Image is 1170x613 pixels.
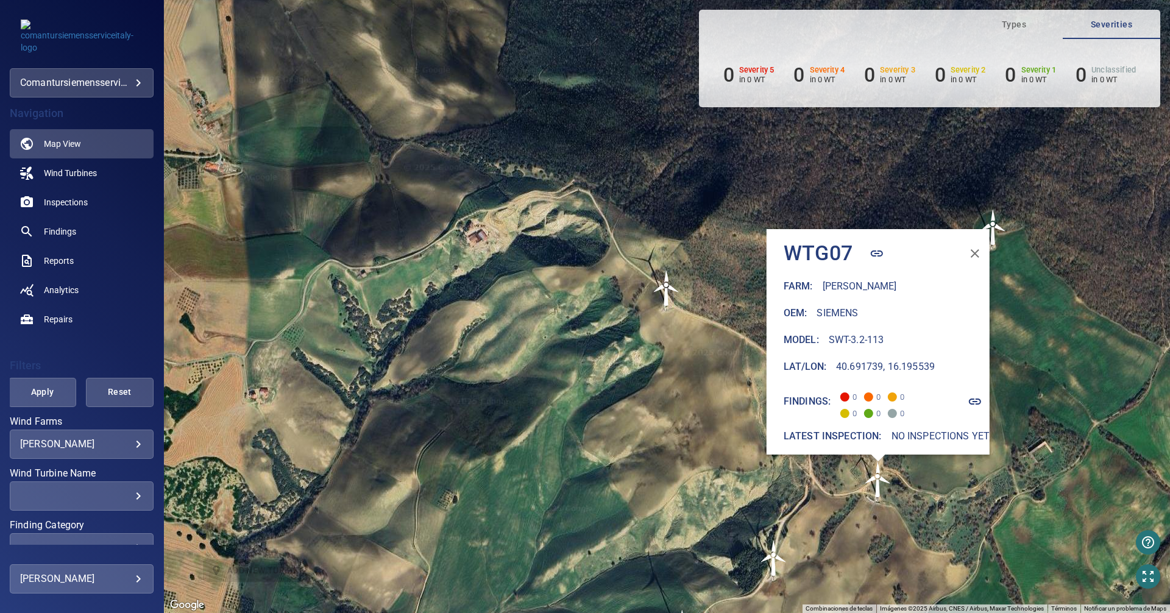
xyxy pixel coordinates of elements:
[810,75,845,84] p: in 0 WT
[723,63,734,87] h6: 0
[1070,17,1153,32] span: Severities
[10,469,154,478] label: Wind Turbine Name
[648,270,685,306] gmp-advanced-marker: WTG03
[892,428,990,445] h6: No inspections yet
[1084,605,1166,612] a: Notificar un problema de Maps
[1021,66,1057,74] h6: Severity 1
[973,17,1055,32] span: Types
[975,209,1012,246] img: windFarmIcon.svg
[20,438,143,450] div: [PERSON_NAME]
[888,385,908,402] span: 0
[865,409,874,418] span: Severity 1
[10,360,154,372] h4: Filters
[880,66,915,74] h6: Severity 3
[21,19,143,54] img: comantursiemensserviceitaly-logo
[817,305,859,322] h6: Siemens
[1021,75,1057,84] p: in 0 WT
[10,246,154,275] a: reports noActive
[1091,66,1136,74] h6: Unclassified
[806,604,873,613] button: Combinaciones de teclas
[1051,605,1077,612] a: Términos (se abre en una nueva pestaña)
[10,188,154,217] a: inspections noActive
[10,68,154,97] div: comantursiemensserviceitaly
[841,392,850,402] span: Severity 5
[784,428,882,445] h6: Latest inspection:
[836,358,935,375] h6: 40.691739, 16.195539
[784,358,826,375] h6: Lat/Lon :
[10,481,154,511] div: Wind Turbine Name
[951,75,986,84] p: in 0 WT
[860,461,896,498] gmp-advanced-marker: WTG07
[810,66,845,74] h6: Severity 4
[865,385,884,402] span: 0
[1005,63,1016,87] h6: 0
[10,107,154,119] h4: Navigation
[10,158,154,188] a: windturbines noActive
[784,278,813,295] h6: Farm :
[865,402,884,418] span: 0
[44,313,73,325] span: Repairs
[10,430,154,459] div: Wind Farms
[24,384,61,400] span: Apply
[10,217,154,246] a: findings noActive
[784,393,831,410] h6: Findings:
[756,540,792,576] gmp-advanced-marker: WTG08
[1091,75,1136,84] p: in 0 WT
[10,275,154,305] a: analytics noActive
[1076,63,1136,87] li: Severity Unclassified
[880,605,1044,612] span: Imágenes ©2025 Airbus, CNES / Airbus, Maxar Technologies
[841,385,860,402] span: 0
[20,569,143,589] div: [PERSON_NAME]
[739,75,775,84] p: in 0 WT
[823,278,897,295] h6: [PERSON_NAME]
[9,378,76,407] button: Apply
[44,255,74,267] span: Reports
[167,597,207,613] img: Google
[975,209,1012,246] gmp-advanced-marker: WTG04
[86,378,154,407] button: Reset
[44,225,76,238] span: Findings
[880,75,915,84] p: in 0 WT
[10,305,154,334] a: repairs noActive
[101,384,138,400] span: Reset
[739,66,775,74] h6: Severity 5
[935,63,986,87] li: Severity 2
[841,409,850,418] span: Severity 2
[10,533,154,562] div: Finding Category
[167,597,207,613] a: Abre esta zona en Google Maps (se abre en una nueva ventana)
[723,63,775,87] li: Severity 5
[10,417,154,427] label: Wind Farms
[860,461,896,498] img: windFarmIcon.svg
[841,402,860,418] span: 0
[865,392,874,402] span: Severity 4
[1005,63,1056,87] li: Severity 1
[20,73,143,93] div: comantursiemensserviceitaly
[648,270,685,306] img: windFarmIcon.svg
[44,196,88,208] span: Inspections
[784,331,819,349] h6: Model :
[793,63,845,87] li: Severity 4
[44,167,97,179] span: Wind Turbines
[888,402,908,418] span: 0
[864,63,875,87] h6: 0
[10,129,154,158] a: map active
[44,284,79,296] span: Analytics
[784,305,807,322] h6: Oem :
[888,409,898,418] span: Severity Unclassified
[10,520,154,530] label: Finding Category
[864,63,915,87] li: Severity 3
[44,138,81,150] span: Map View
[951,66,986,74] h6: Severity 2
[784,241,853,266] h4: WTG07
[1076,63,1087,87] h6: 0
[793,63,804,87] h6: 0
[756,540,792,576] img: windFarmIcon.svg
[935,63,946,87] h6: 0
[888,392,898,402] span: Severity 3
[829,331,884,349] h6: SWT-3.2-113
